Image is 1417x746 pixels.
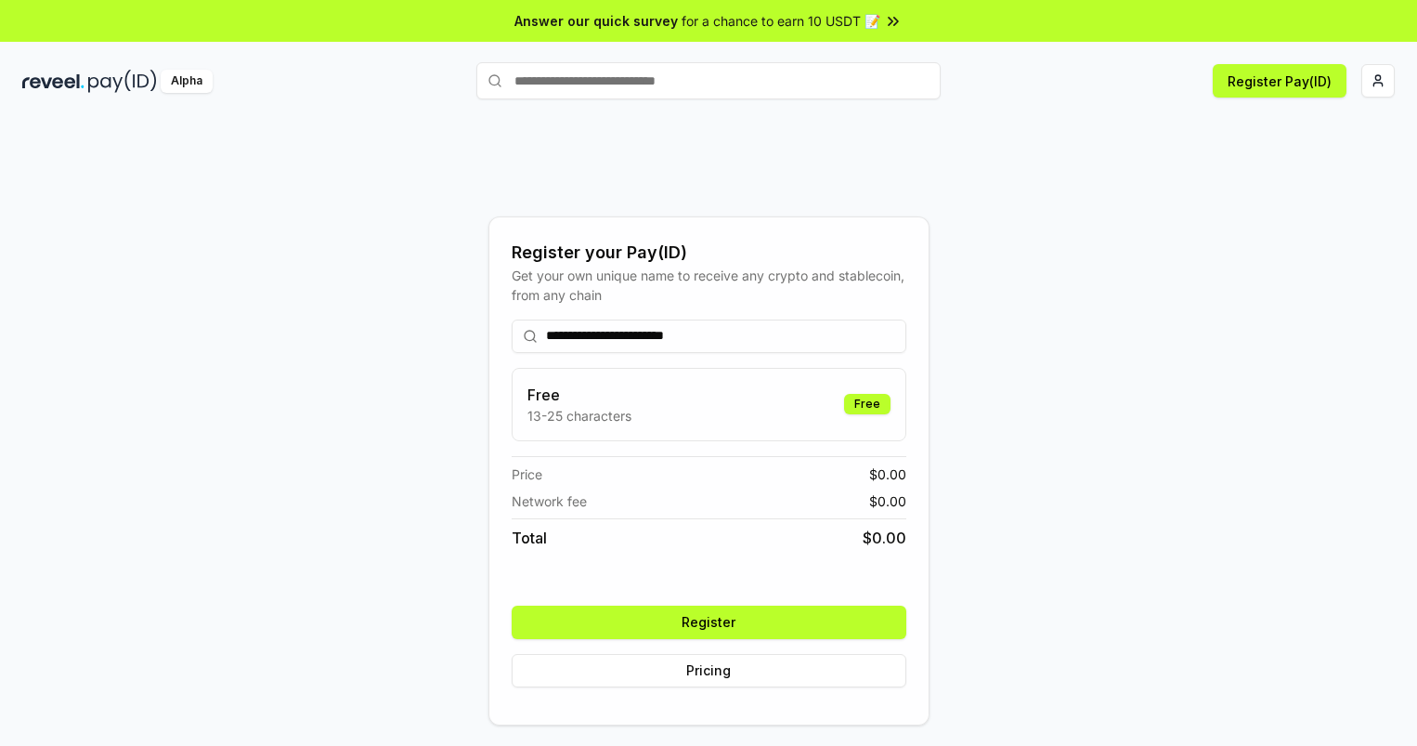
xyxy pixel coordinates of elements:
[514,11,678,31] span: Answer our quick survey
[88,70,157,93] img: pay_id
[869,491,906,511] span: $ 0.00
[1213,64,1346,98] button: Register Pay(ID)
[512,240,906,266] div: Register your Pay(ID)
[527,406,631,425] p: 13-25 characters
[682,11,880,31] span: for a chance to earn 10 USDT 📝
[869,465,906,484] span: $ 0.00
[512,527,547,549] span: Total
[512,654,906,687] button: Pricing
[512,266,906,305] div: Get your own unique name to receive any crypto and stablecoin, from any chain
[512,606,906,639] button: Register
[527,384,631,406] h3: Free
[512,465,542,484] span: Price
[863,527,906,549] span: $ 0.00
[844,394,890,414] div: Free
[512,491,587,511] span: Network fee
[22,70,84,93] img: reveel_dark
[161,70,213,93] div: Alpha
